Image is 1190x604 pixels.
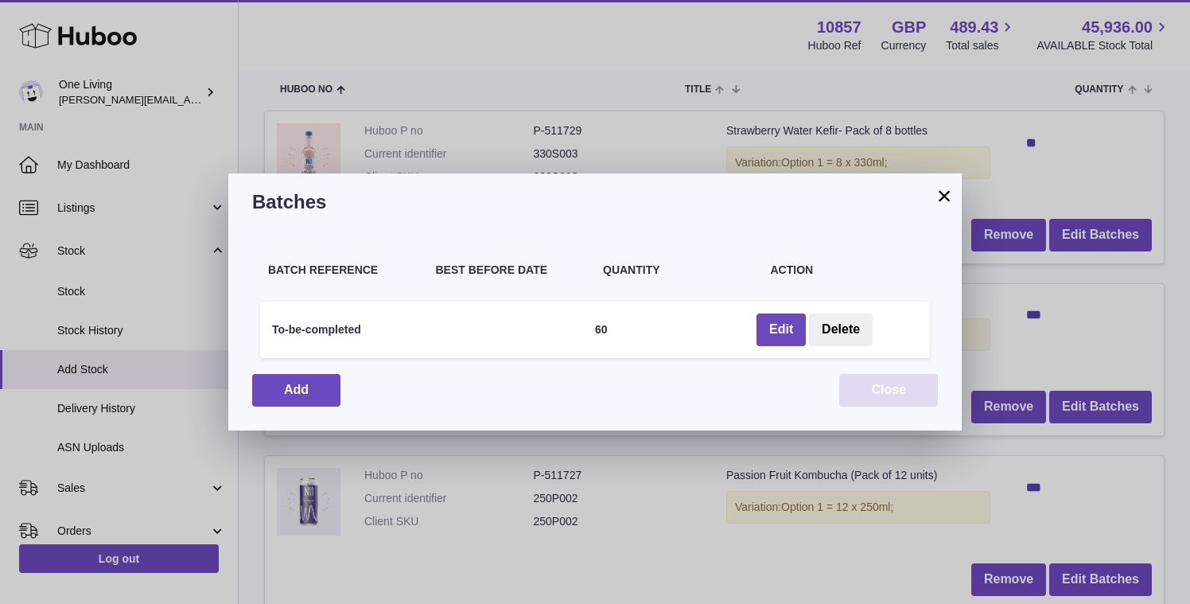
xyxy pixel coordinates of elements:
[252,374,340,407] button: Add
[595,322,608,337] h4: 60
[839,374,938,407] button: Close
[771,263,923,278] h4: Action
[268,263,420,278] h4: Batch Reference
[935,186,954,205] button: ×
[809,314,873,346] button: Delete
[252,189,938,215] h3: Batches
[756,314,806,346] button: Edit
[603,263,755,278] h4: Quantity
[436,263,588,278] h4: Best Before Date
[272,322,361,337] h4: To-be-completed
